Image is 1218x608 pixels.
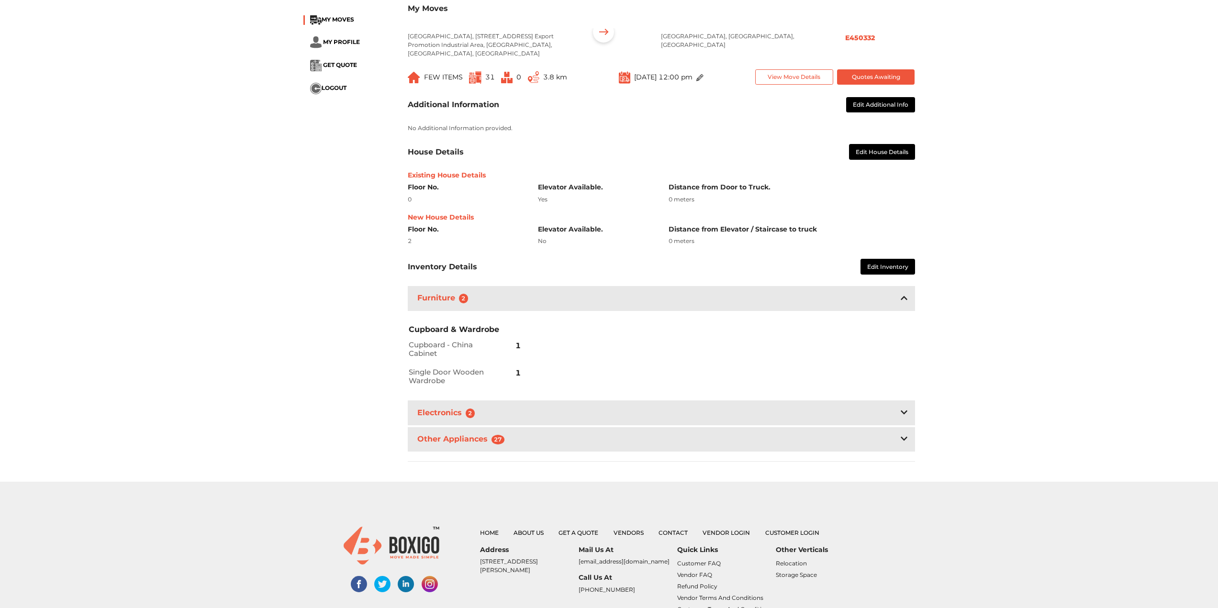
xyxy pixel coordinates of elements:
[485,73,495,81] span: 31
[408,195,524,204] div: 0
[703,529,750,536] a: Vendor Login
[669,237,915,245] div: 0 meters
[408,32,574,58] p: [GEOGRAPHIC_DATA], [STREET_ADDRESS] Export Promotion Industrial Area, [GEOGRAPHIC_DATA], [GEOGRAP...
[408,4,915,13] h3: My Moves
[408,100,499,109] h3: Additional Information
[538,195,654,204] div: Yes
[408,147,464,156] h3: House Details
[579,586,635,593] a: [PHONE_NUMBER]
[415,291,474,305] h3: Furniture
[845,33,875,42] b: E450332
[614,529,644,536] a: Vendors
[344,527,439,564] img: boxigo_logo_small
[538,237,654,245] div: No
[579,546,677,554] h6: Mail Us At
[408,213,915,221] h6: New House Details
[677,571,712,578] a: Vendor FAQ
[538,225,654,233] h6: Elevator Available.
[528,71,539,83] img: ...
[669,183,915,191] h6: Distance from Door to Truck.
[408,237,524,245] div: 2
[322,16,354,23] span: MY MOVES
[310,15,322,25] img: ...
[351,576,367,592] img: facebook-social-links
[515,334,521,357] span: 1
[422,576,438,592] img: instagram-social-links
[398,576,414,592] img: linked-in-social-links
[755,69,833,85] button: View Move Details
[408,183,524,191] h6: Floor No.
[776,546,874,554] h6: Other Verticals
[415,432,511,446] h3: Other Appliances
[776,560,807,567] a: Relocation
[310,61,357,68] a: ... GET QUOTE
[669,195,915,204] div: 0 meters
[310,36,322,48] img: ...
[661,32,827,49] p: [GEOGRAPHIC_DATA], [GEOGRAPHIC_DATA], [GEOGRAPHIC_DATA]
[659,529,688,536] a: Contact
[480,529,499,536] a: Home
[310,83,346,94] button: ...LOGOUT
[415,406,481,420] h3: Electronics
[310,38,360,45] a: ... MY PROFILE
[515,362,521,385] span: 1
[480,546,579,554] h6: Address
[559,529,598,536] a: Get a Quote
[409,341,494,358] h2: Cupboard - China Cabinet
[323,61,357,68] span: GET QUOTE
[677,583,717,590] a: Refund Policy
[669,225,915,233] h6: Distance from Elevator / Staircase to truck
[514,529,544,536] a: About Us
[408,72,420,83] img: ...
[408,171,915,179] h6: Existing House Details
[310,60,322,71] img: ...
[323,38,360,45] span: MY PROFILE
[516,73,521,81] span: 0
[677,560,721,567] a: Customer FAQ
[538,183,654,191] h6: Elevator Available.
[409,324,523,334] h3: Cupboard & Wardrobe
[501,72,513,83] img: ...
[408,262,477,271] h3: Inventory Details
[837,69,915,85] button: Quotes Awaiting
[466,409,475,418] span: 2
[409,368,494,385] h2: Single Door Wooden Wardrobe
[765,529,819,536] a: Customer Login
[543,73,567,81] span: 3.8 km
[846,97,915,113] button: Edit Additional Info
[424,73,463,81] span: FEW ITEMS
[459,294,469,303] span: 2
[408,124,915,133] p: No Additional Information provided.
[776,571,817,578] a: Storage Space
[579,558,670,565] a: [EMAIL_ADDRESS][DOMAIN_NAME]
[408,225,524,233] h6: Floor No.
[696,74,704,81] img: ...
[634,73,693,81] span: [DATE] 12:00 pm
[579,574,677,582] h6: Call Us At
[480,557,579,575] p: [STREET_ADDRESS][PERSON_NAME]
[492,435,505,444] span: 27
[322,84,346,91] span: LOGOUT
[849,144,915,160] button: Edit House Details
[677,546,776,554] h6: Quick Links
[374,576,391,592] img: twitter-social-links
[589,19,618,48] img: ...
[677,594,763,601] a: Vendor Terms and Conditions
[842,33,878,44] button: E450332
[310,83,322,94] img: ...
[469,71,481,84] img: ...
[860,259,915,275] button: Edit Inventory
[619,71,630,84] img: ...
[310,16,354,23] a: ...MY MOVES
